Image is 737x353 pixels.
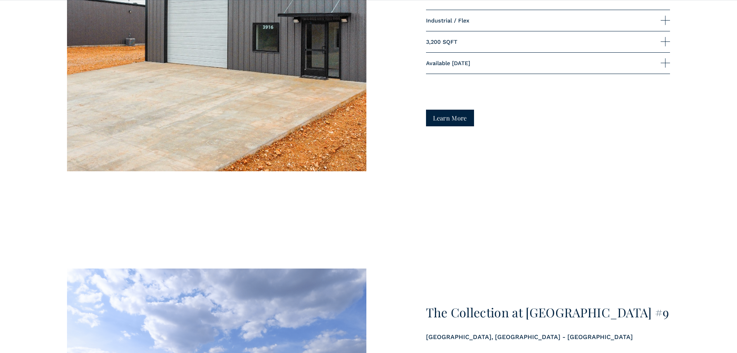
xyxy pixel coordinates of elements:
span: Available [DATE] [426,60,661,66]
span: 3,200 SQFT [426,39,661,45]
button: Industrial / Flex [426,10,670,31]
button: 3,200 SQFT [426,31,670,52]
span: Industrial / Flex [426,17,661,24]
p: [GEOGRAPHIC_DATA], [GEOGRAPHIC_DATA] - [GEOGRAPHIC_DATA] [426,332,670,342]
button: Available [DATE] [426,53,670,74]
a: Learn More [426,110,474,126]
h3: The Collection at [GEOGRAPHIC_DATA] #9 [426,305,670,320]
